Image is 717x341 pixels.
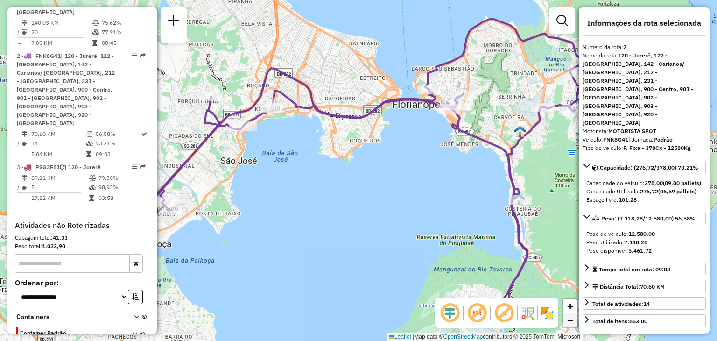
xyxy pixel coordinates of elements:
[95,129,141,139] td: 56,58%
[586,196,702,204] div: Espaço livre:
[128,290,143,304] button: Ordem crescente
[86,141,93,146] i: % de utilização da cubagem
[643,300,650,307] strong: 14
[583,297,706,310] a: Total de atividades:14
[493,302,515,324] span: Exibir rótulo
[586,179,702,187] div: Capacidade do veículo:
[466,302,488,324] span: Exibir NR
[563,313,577,327] a: Zoom out
[98,183,145,192] td: 98,93%
[22,141,28,146] i: Total de Atividades
[101,38,146,48] td: 08:45
[583,226,706,259] div: Peso: (7.118,28/12.580,00) 56,58%
[140,53,146,58] em: Rota exportada
[17,139,21,148] td: /
[586,238,702,247] div: Peso Utilizado:
[98,173,145,183] td: 79,36%
[624,239,647,246] strong: 7.118,28
[601,215,696,222] span: Peso: (7.118,28/12.580,00) 56,58%
[583,314,706,327] a: Total de itens:853,00
[86,151,91,157] i: Tempo total em rota
[583,144,706,152] div: Tipo do veículo:
[31,183,89,192] td: 5
[92,29,99,35] i: % de utilização da cubagem
[89,175,96,181] i: % de utilização do peso
[17,28,21,37] td: /
[17,193,21,203] td: =
[31,28,92,37] td: 20
[31,38,92,48] td: 7,00 KM
[17,38,21,48] td: =
[583,161,706,173] a: Capacidade: (276,72/378,00) 73,21%
[663,179,701,186] strong: (09,00 pallets)
[17,183,21,192] td: /
[20,329,121,337] span: Container Padrão
[387,333,583,341] div: Map data © contributors,© 2025 TomTom, Microsoft
[15,221,149,230] h4: Atividades não Roteirizadas
[583,135,706,144] div: Veículo:
[31,129,86,139] td: 70,60 KM
[583,43,706,51] div: Número da rota:
[583,19,706,28] h4: Informações da rota selecionada
[389,334,411,340] a: Leaflet
[95,139,141,148] td: 73,21%
[31,18,92,28] td: 140,03 KM
[623,144,691,151] strong: F. Fixa - 378Cx - 12580Kg
[141,131,147,137] i: Rota otimizada
[92,40,97,46] i: Tempo total em rota
[64,163,101,170] span: | 120 - Jurerê
[629,318,647,325] strong: 853,00
[15,242,149,250] div: Peso total:
[583,175,706,208] div: Capacidade: (276,72/378,00) 73,21%
[583,212,706,224] a: Peso: (7.118,28/12.580,00) 56,58%
[31,173,89,183] td: 89,11 KM
[583,51,706,127] div: Nome da rota:
[640,188,658,195] strong: 276,72
[443,334,483,340] a: OpenStreetMap
[89,185,96,190] i: % de utilização da cubagem
[540,305,555,320] img: Exibir/Ocultar setores
[628,230,655,237] strong: 12.580,00
[17,52,115,127] span: 2 -
[101,28,146,37] td: 77,91%
[101,18,146,28] td: 75,62%
[92,20,99,26] i: % de utilização do peso
[514,125,526,137] img: Ilha Centro
[22,20,28,26] i: Distância Total
[583,52,693,126] strong: 120 - Jurerê, 122 - [GEOGRAPHIC_DATA], 142 - Carianos/ [GEOGRAPHIC_DATA], 212 - [GEOGRAPHIC_DATA]...
[16,312,122,322] span: Containers
[22,131,28,137] i: Distância Total
[583,263,706,275] a: Tempo total em rota: 09:03
[22,175,28,181] i: Distância Total
[619,196,637,203] strong: 101,28
[658,188,696,195] strong: (06,59 pallets)
[592,300,650,307] span: Total de atividades:
[513,193,525,205] img: FAD - Pirajubae
[583,280,706,292] a: Distância Total:70,60 KM
[645,179,663,186] strong: 378,00
[132,164,137,170] em: Opções
[35,163,60,170] span: PSG2F81
[17,52,115,127] span: | 120 - Jurerê, 122 - [GEOGRAPHIC_DATA], 142 - Carianos/ [GEOGRAPHIC_DATA], 212 - [GEOGRAPHIC_DAT...
[592,283,665,291] div: Distância Total:
[17,149,21,159] td: =
[586,230,655,237] span: Peso do veículo:
[164,11,183,32] a: Nova sessão e pesquisa
[567,300,573,312] span: +
[15,277,149,288] label: Ordenar por:
[623,43,626,50] strong: 2
[60,164,64,170] i: Veículo já utilizado nesta sessão
[95,149,141,159] td: 09:03
[53,234,68,241] strong: 41,33
[17,163,101,170] span: 3 -
[413,334,414,340] span: |
[31,149,86,159] td: 5,04 KM
[654,136,673,143] strong: Padrão
[586,187,702,196] div: Capacidade Utilizada:
[628,247,652,254] strong: 5.461,72
[628,136,673,143] span: | Jornada:
[563,299,577,313] a: Zoom in
[31,139,86,148] td: 14
[553,11,571,30] a: Exibir filtros
[586,247,702,255] div: Peso disponível:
